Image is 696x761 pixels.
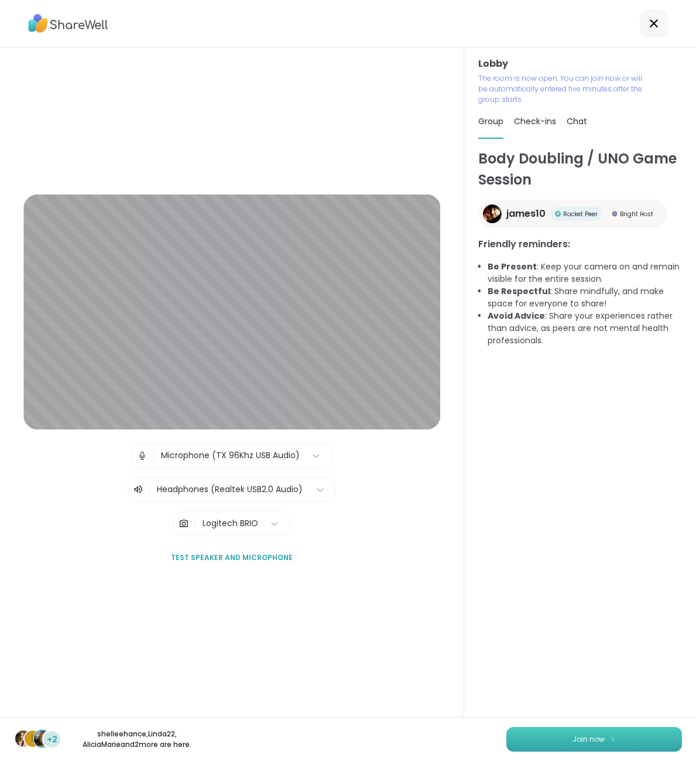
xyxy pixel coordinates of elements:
[612,211,618,217] img: Bright Host
[555,211,561,217] img: Rocket Peer
[563,210,598,219] span: Rocket Peer
[34,731,50,747] img: AliciaMarie
[171,552,293,563] span: Test speaker and microphone
[28,10,108,37] img: ShareWell Logo
[488,285,682,310] li: : Share mindfully, and make space for everyone to share!
[152,444,155,467] span: |
[194,512,197,535] span: |
[488,310,545,322] b: Avoid Advice
[71,729,203,750] p: shelleehance , Linda22 , AliciaMarie and 2 more are here.
[483,204,502,223] img: james10
[567,115,587,127] span: Chat
[609,736,616,742] img: ShareWell Logomark
[179,512,189,535] img: Camera
[478,148,682,190] h1: Body Doubling / UNO Game Session
[478,115,503,127] span: Group
[488,310,682,347] li: : Share your experiences rather than advice, as peers are not mental health professionals.
[478,57,682,71] h3: Lobby
[506,727,682,752] button: Join now
[620,210,653,219] span: Bright Host
[488,261,537,272] b: Be Present
[15,731,32,747] img: shelleehance
[572,734,605,745] span: Join now
[478,73,647,105] p: The room is now open. You can join now or will be automatically entered five minutes after the gr...
[137,444,148,467] img: Microphone
[166,545,297,570] button: Test speaker and microphone
[506,207,546,221] span: james10
[514,115,556,127] span: Check-ins
[161,449,300,462] div: Microphone (TX 96Khz USB Audio)
[488,285,550,297] b: Be Respectful
[148,483,151,497] span: |
[488,261,682,285] li: : Keep your camera on and remain visible for the entire session.
[31,731,35,746] span: L
[203,517,258,530] div: Logitech BRIO
[478,200,667,228] a: james10james10Rocket PeerRocket PeerBright HostBright Host
[478,237,682,251] h3: Friendly reminders:
[47,733,57,746] span: +2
